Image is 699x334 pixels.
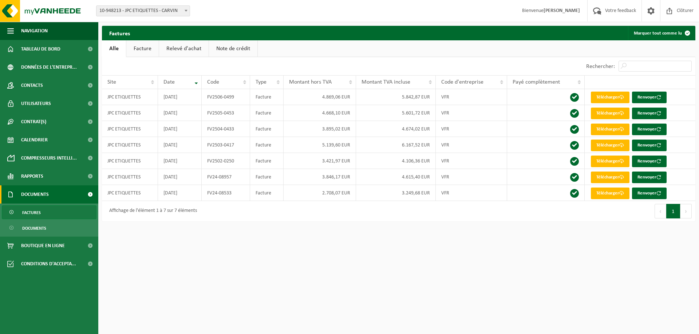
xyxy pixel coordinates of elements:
[284,185,356,201] td: 2.708,07 EUR
[250,121,284,137] td: Facture
[632,172,667,183] button: Renvoyer
[102,105,158,121] td: JPC ETIQUETTES
[202,89,250,105] td: FV2506-0499
[655,204,666,218] button: Previous
[21,76,43,94] span: Contacts
[666,204,680,218] button: 1
[202,137,250,153] td: FV2503-0417
[21,113,46,131] span: Contrat(s)
[284,105,356,121] td: 4.668,10 EUR
[96,6,190,16] span: 10-948213 - JPC ETIQUETTES - CARVIN
[356,185,436,201] td: 3.249,68 EUR
[591,172,629,183] a: Télécharger
[591,124,629,135] a: Télécharger
[586,64,615,69] label: Rechercher:
[284,169,356,185] td: 3.846,17 EUR
[21,255,76,273] span: Conditions d'accepta...
[250,153,284,169] td: Facture
[250,105,284,121] td: Facture
[356,89,436,105] td: 5.842,87 EUR
[591,156,629,167] a: Télécharger
[591,92,629,103] a: Télécharger
[22,206,41,220] span: Factures
[21,58,77,76] span: Données de l'entrepr...
[591,140,629,151] a: Télécharger
[102,185,158,201] td: JPC ETIQUETTES
[362,79,410,85] span: Montant TVA incluse
[436,137,507,153] td: VFR
[202,105,250,121] td: FV2505-0453
[96,5,190,16] span: 10-948213 - JPC ETIQUETTES - CARVIN
[356,105,436,121] td: 5.601,72 EUR
[21,94,51,113] span: Utilisateurs
[21,185,49,204] span: Documents
[202,121,250,137] td: FV2504-0433
[284,121,356,137] td: 3.895,02 EUR
[102,89,158,105] td: JPC ETIQUETTES
[158,105,202,121] td: [DATE]
[2,221,96,235] a: Documents
[250,169,284,185] td: Facture
[102,40,126,57] a: Alle
[158,89,202,105] td: [DATE]
[158,153,202,169] td: [DATE]
[256,79,266,85] span: Type
[591,188,629,199] a: Télécharger
[356,153,436,169] td: 4.106,36 EUR
[158,137,202,153] td: [DATE]
[632,156,667,167] button: Renvoyer
[102,121,158,137] td: JPC ETIQUETTES
[21,22,48,40] span: Navigation
[436,105,507,121] td: VFR
[436,121,507,137] td: VFR
[284,89,356,105] td: 4.869,06 EUR
[628,26,695,40] button: Marquer tout comme lu
[106,205,197,218] div: Affichage de l'élément 1 à 7 sur 7 éléments
[2,205,96,219] a: Factures
[102,137,158,153] td: JPC ETIQUETTES
[107,79,116,85] span: Site
[21,149,77,167] span: Compresseurs intelli...
[202,185,250,201] td: FV24-08533
[436,185,507,201] td: VFR
[21,237,65,255] span: Boutique en ligne
[680,204,692,218] button: Next
[202,153,250,169] td: FV2502-0250
[441,79,483,85] span: Code d'entreprise
[207,79,219,85] span: Code
[632,124,667,135] button: Renvoyer
[163,79,175,85] span: Date
[591,108,629,119] a: Télécharger
[158,121,202,137] td: [DATE]
[436,89,507,105] td: VFR
[250,89,284,105] td: Facture
[21,131,48,149] span: Calendrier
[22,221,46,235] span: Documents
[102,169,158,185] td: JPC ETIQUETTES
[158,185,202,201] td: [DATE]
[356,121,436,137] td: 4.674,02 EUR
[513,79,560,85] span: Payé complètement
[632,188,667,199] button: Renvoyer
[21,167,43,185] span: Rapports
[632,108,667,119] button: Renvoyer
[159,40,209,57] a: Relevé d'achat
[102,26,137,40] h2: Factures
[436,153,507,169] td: VFR
[209,40,257,57] a: Note de crédit
[284,137,356,153] td: 5.139,60 EUR
[126,40,159,57] a: Facture
[250,137,284,153] td: Facture
[632,140,667,151] button: Renvoyer
[250,185,284,201] td: Facture
[436,169,507,185] td: VFR
[356,169,436,185] td: 4.615,40 EUR
[544,8,580,13] strong: [PERSON_NAME]
[289,79,332,85] span: Montant hors TVA
[284,153,356,169] td: 3.421,97 EUR
[102,153,158,169] td: JPC ETIQUETTES
[202,169,250,185] td: FV24-08957
[158,169,202,185] td: [DATE]
[632,92,667,103] button: Renvoyer
[21,40,60,58] span: Tableau de bord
